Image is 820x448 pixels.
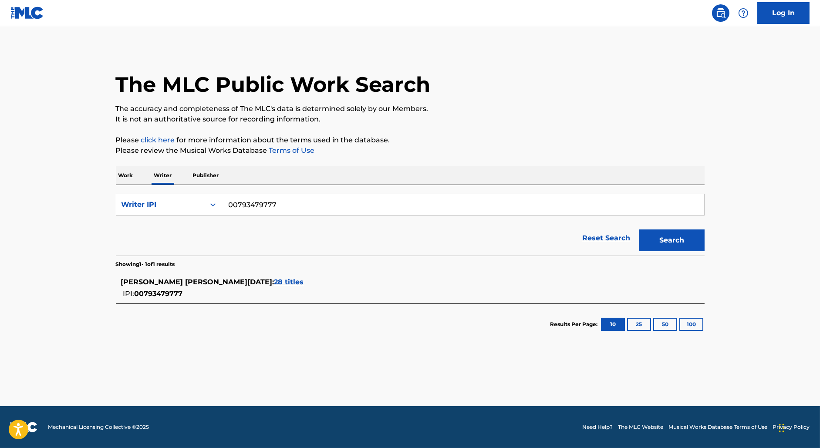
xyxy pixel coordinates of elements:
div: Drag [779,415,784,441]
p: Work [116,166,136,185]
a: Public Search [712,4,729,22]
a: The MLC Website [618,423,663,431]
img: search [715,8,726,18]
a: click here [141,136,175,144]
a: Need Help? [582,423,613,431]
p: The accuracy and completeness of The MLC's data is determined solely by our Members. [116,104,705,114]
span: IPI: [123,290,135,298]
p: Publisher [190,166,222,185]
a: Log In [757,2,810,24]
div: Help [735,4,752,22]
button: 50 [653,318,677,331]
span: 28 titles [274,278,304,286]
a: Reset Search [578,229,635,248]
span: Mechanical Licensing Collective © 2025 [48,423,149,431]
button: Search [639,229,705,251]
img: help [738,8,749,18]
p: Please for more information about the terms used in the database. [116,135,705,145]
div: Writer IPI [121,199,200,210]
iframe: Chat Widget [776,406,820,448]
img: MLC Logo [10,7,44,19]
a: Musical Works Database Terms of Use [668,423,767,431]
span: 00793479777 [135,290,183,298]
span: [PERSON_NAME] [PERSON_NAME][DATE] : [121,278,274,286]
p: It is not an authoritative source for recording information. [116,114,705,125]
h1: The MLC Public Work Search [116,71,431,98]
a: Terms of Use [267,146,315,155]
form: Search Form [116,194,705,256]
a: Privacy Policy [773,423,810,431]
p: Writer [152,166,175,185]
p: Showing 1 - 1 of 1 results [116,260,175,268]
img: logo [10,422,37,432]
button: 25 [627,318,651,331]
button: 10 [601,318,625,331]
p: Results Per Page: [550,320,600,328]
p: Please review the Musical Works Database [116,145,705,156]
button: 100 [679,318,703,331]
